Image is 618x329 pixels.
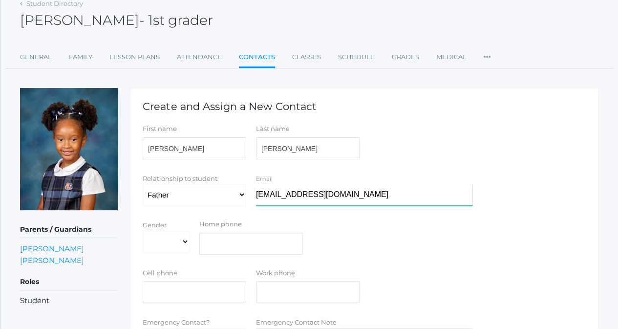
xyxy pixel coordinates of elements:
h2: [PERSON_NAME] [20,13,213,28]
a: [PERSON_NAME] [20,256,84,265]
label: Work phone [256,268,360,278]
a: Lesson Plans [109,47,160,67]
a: Medical [436,47,467,67]
a: Family [69,47,92,67]
img: Crue Harris [20,88,118,210]
a: Grades [392,47,419,67]
label: Cell phone [143,268,246,278]
a: Schedule [338,47,375,67]
label: First name [143,124,246,134]
label: Emergency Contact Note [256,318,337,326]
label: Gender [143,221,167,229]
a: [PERSON_NAME] [20,244,84,253]
h5: Roles [20,274,118,290]
label: Relationship to student [143,175,217,182]
label: Emergency Contact? [143,318,210,326]
label: Home phone [199,219,303,229]
a: General [20,47,52,67]
h5: Parents / Guardians [20,221,118,238]
li: Student [20,295,118,307]
h1: Create and Assign a New Contact [143,101,586,112]
a: Classes [292,47,321,67]
a: Attendance [177,47,222,67]
span: - 1st grader [139,12,213,28]
label: Last name [256,124,360,134]
a: Contacts [239,47,275,68]
label: Email [256,175,273,182]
